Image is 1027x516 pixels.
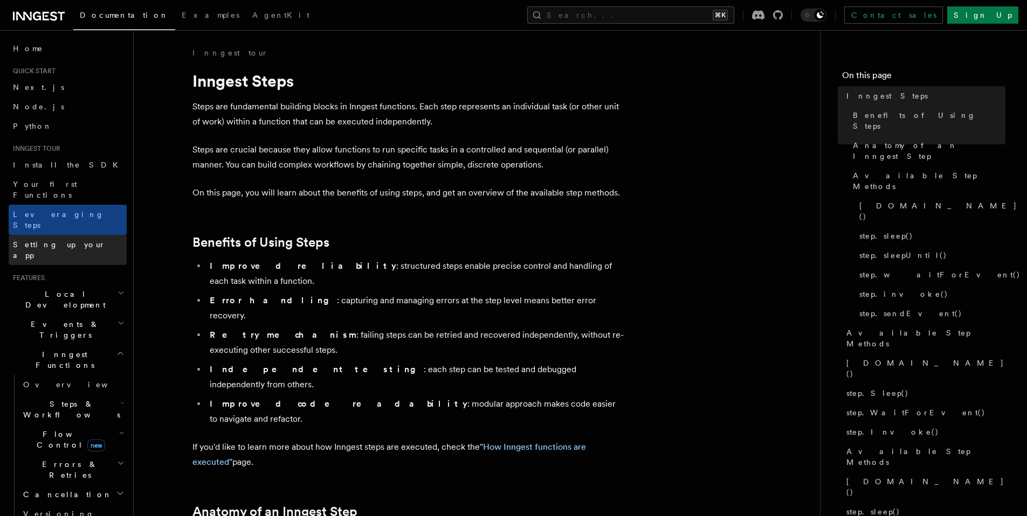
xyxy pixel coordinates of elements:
[842,383,1005,403] a: step.Sleep()
[855,284,1005,304] a: step.invoke()
[182,11,239,19] span: Examples
[846,446,1005,468] span: Available Step Methods
[849,136,1005,166] a: Anatomy of an Inngest Step
[846,476,1005,498] span: [DOMAIN_NAME]()
[842,323,1005,353] a: Available Step Methods
[842,69,1005,86] h4: On this page
[13,83,64,92] span: Next.js
[9,78,127,97] a: Next.js
[842,472,1005,502] a: [DOMAIN_NAME]()
[855,196,1005,226] a: [DOMAIN_NAME]()
[13,102,64,111] span: Node.js
[9,345,127,375] button: Inngest Functions
[846,427,939,437] span: step.Invoke()
[9,289,118,310] span: Local Development
[80,11,169,19] span: Documentation
[210,399,467,409] strong: Improved code readability
[801,9,826,22] button: Toggle dark mode
[859,308,962,319] span: step.sendEvent()
[855,226,1005,246] a: step.sleep()
[13,122,52,130] span: Python
[859,250,947,261] span: step.sleepUntil()
[9,235,127,265] a: Setting up your app
[13,180,77,199] span: Your first Functions
[9,116,127,136] a: Python
[9,67,56,75] span: Quick start
[9,205,127,235] a: Leveraging Steps
[842,86,1005,106] a: Inngest Steps
[87,440,105,451] span: new
[19,399,120,420] span: Steps & Workflows
[19,489,112,500] span: Cancellation
[175,3,246,29] a: Examples
[192,71,624,90] h1: Inngest Steps
[947,6,1018,24] a: Sign Up
[19,424,127,455] button: Flow Controlnew
[192,185,624,200] p: On this page, you will learn about the benefits of using steps, and get an overview of the availa...
[73,3,175,30] a: Documentation
[13,43,43,54] span: Home
[210,261,396,271] strong: Improved reliability
[19,375,127,394] a: Overview
[713,10,728,20] kbd: ⌘K
[859,231,913,241] span: step.sleep()
[9,155,127,175] a: Install the SDK
[853,170,1005,192] span: Available Step Methods
[846,407,985,418] span: step.WaitForEvent()
[19,455,127,485] button: Errors & Retries
[9,175,127,205] a: Your first Functions
[527,6,734,24] button: Search...⌘K
[846,90,928,101] span: Inngest Steps
[13,240,106,260] span: Setting up your app
[19,459,117,480] span: Errors & Retries
[846,358,1005,379] span: [DOMAIN_NAME]()
[9,349,116,371] span: Inngest Functions
[192,440,624,470] p: If you'd like to learn more about how Inngest steps are executed, check the page.
[210,295,337,305] strong: Error handling
[9,97,127,116] a: Node.js
[210,364,424,374] strong: Independent testing
[855,246,1005,265] a: step.sleepUntil()
[9,274,45,282] span: Features
[206,327,624,358] li: : failing steps can be retried and recovered independently, without re-executing other successful...
[13,161,125,169] span: Install the SDK
[842,403,1005,422] a: step.WaitForEvent()
[859,200,1017,222] span: [DOMAIN_NAME]()
[844,6,943,24] a: Contact sales
[192,99,624,129] p: Steps are fundamental building blocks in Inngest functions. Each step represents an individual ta...
[855,304,1005,323] a: step.sendEvent()
[849,166,1005,196] a: Available Step Methods
[9,144,60,153] span: Inngest tour
[19,485,127,504] button: Cancellation
[192,235,329,250] a: Benefits of Using Steps
[846,327,1005,349] span: Available Step Methods
[23,380,134,389] span: Overview
[13,210,104,229] span: Leveraging Steps
[252,11,309,19] span: AgentKit
[859,289,948,299] span: step.invoke()
[853,110,1005,131] span: Benefits of Using Steps
[206,396,624,427] li: : modular approach makes code easier to navigate and refactor.
[9,315,127,345] button: Events & Triggers
[853,140,1005,162] span: Anatomy of an Inngest Step
[9,284,127,315] button: Local Development
[192,142,624,172] p: Steps are crucial because they allow functions to run specific tasks in a controlled and sequenti...
[206,293,624,323] li: : capturing and managing errors at the step level means better error recovery.
[846,388,909,399] span: step.Sleep()
[246,3,316,29] a: AgentKit
[855,265,1005,284] a: step.waitForEvent()
[19,394,127,424] button: Steps & Workflows
[206,362,624,392] li: : each step can be tested and debugged independently from others.
[192,47,268,58] a: Inngest tour
[842,353,1005,383] a: [DOMAIN_NAME]()
[9,319,118,340] span: Events & Triggers
[206,259,624,289] li: : structured steps enable precise control and handling of each task within a function.
[210,330,356,340] strong: Retry mechanism
[859,269,1021,280] span: step.waitForEvent()
[849,106,1005,136] a: Benefits of Using Steps
[9,39,127,58] a: Home
[842,442,1005,472] a: Available Step Methods
[19,429,119,450] span: Flow Control
[842,422,1005,442] a: step.Invoke()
